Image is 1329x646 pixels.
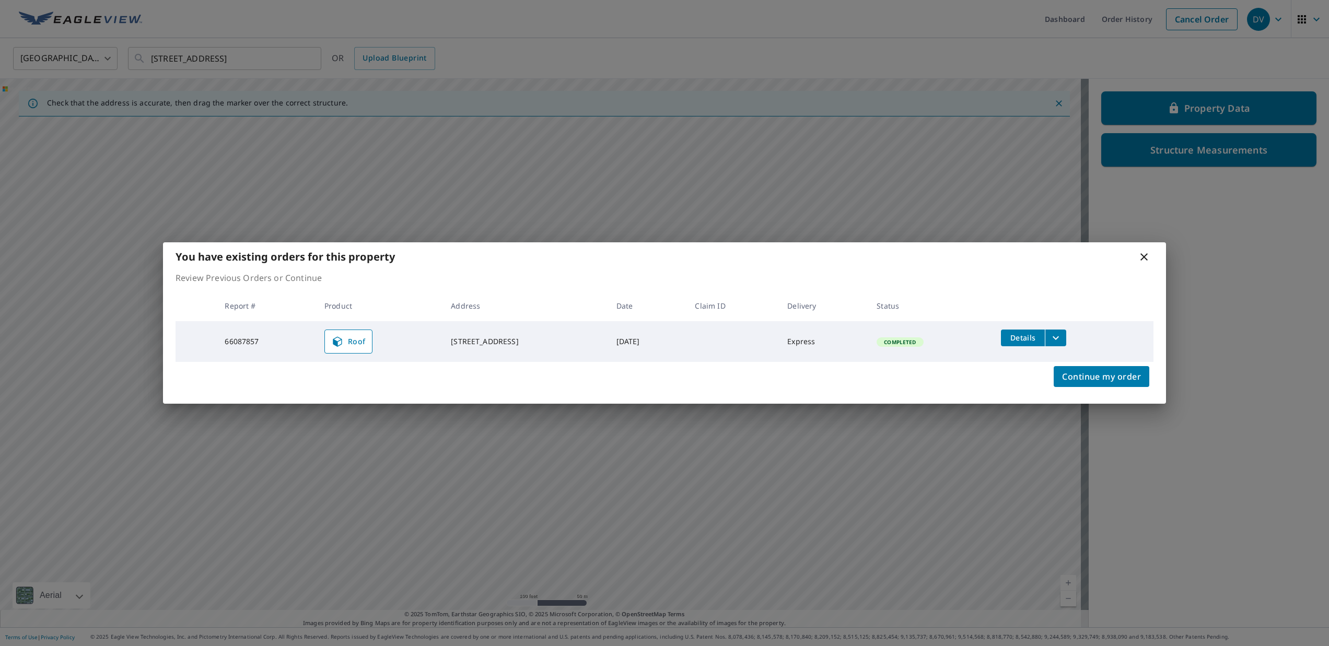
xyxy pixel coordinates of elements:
button: Continue my order [1054,366,1149,387]
button: detailsBtn-66087857 [1001,330,1045,346]
p: Review Previous Orders or Continue [176,272,1153,284]
th: Delivery [779,290,868,321]
th: Report # [216,290,316,321]
td: [DATE] [608,321,687,362]
span: Details [1007,333,1039,343]
th: Product [316,290,442,321]
th: Claim ID [686,290,779,321]
th: Address [442,290,608,321]
td: 66087857 [216,321,316,362]
th: Status [868,290,993,321]
td: Express [779,321,868,362]
th: Date [608,290,687,321]
span: Continue my order [1062,369,1141,384]
button: filesDropdownBtn-66087857 [1045,330,1066,346]
span: Roof [331,335,366,348]
span: Completed [878,338,922,346]
a: Roof [324,330,372,354]
b: You have existing orders for this property [176,250,395,264]
div: [STREET_ADDRESS] [451,336,599,347]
